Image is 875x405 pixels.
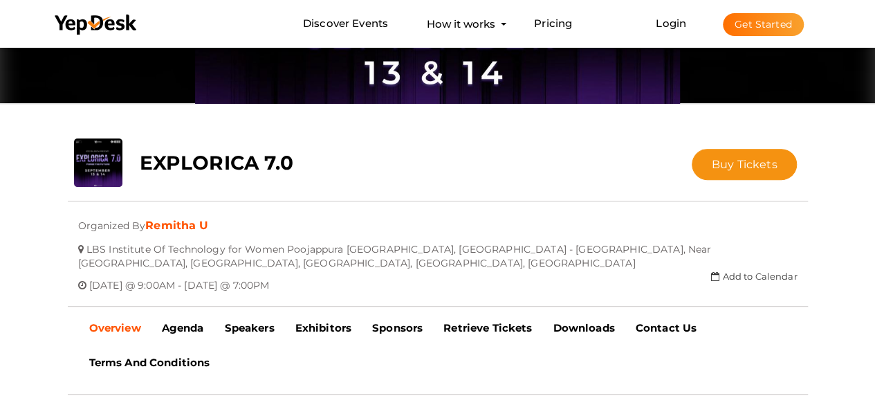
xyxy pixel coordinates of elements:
[79,345,221,380] a: Terms And Conditions
[214,311,284,345] a: Speakers
[89,321,141,334] b: Overview
[303,11,388,37] a: Discover Events
[89,269,270,291] span: [DATE] @ 9:00AM - [DATE] @ 7:00PM
[723,13,804,36] button: Get Started
[553,321,614,334] b: Downloads
[151,311,214,345] a: Agenda
[443,321,532,334] b: Retrieve Tickets
[534,11,572,37] a: Pricing
[74,138,122,187] img: DWJQ7IGG_small.jpeg
[712,158,777,171] span: Buy Tickets
[542,311,625,345] a: Downloads
[710,271,797,282] a: Add to Calendar
[423,11,499,37] button: How it works
[79,311,151,345] a: Overview
[625,311,707,345] a: Contact Us
[285,311,362,345] a: Exhibitors
[295,321,351,334] b: Exhibitors
[656,17,686,30] a: Login
[692,149,798,180] button: Buy Tickets
[140,151,294,174] b: EXPLORICA 7.0
[89,356,210,369] b: Terms And Conditions
[145,219,208,232] a: Remitha U
[224,321,274,334] b: Speakers
[162,321,204,334] b: Agenda
[78,233,712,269] span: LBS Institute Of Technology for Women Poojappura [GEOGRAPHIC_DATA], [GEOGRAPHIC_DATA] - [GEOGRAPH...
[78,209,146,232] span: Organized By
[372,321,423,334] b: Sponsors
[362,311,433,345] a: Sponsors
[636,321,697,334] b: Contact Us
